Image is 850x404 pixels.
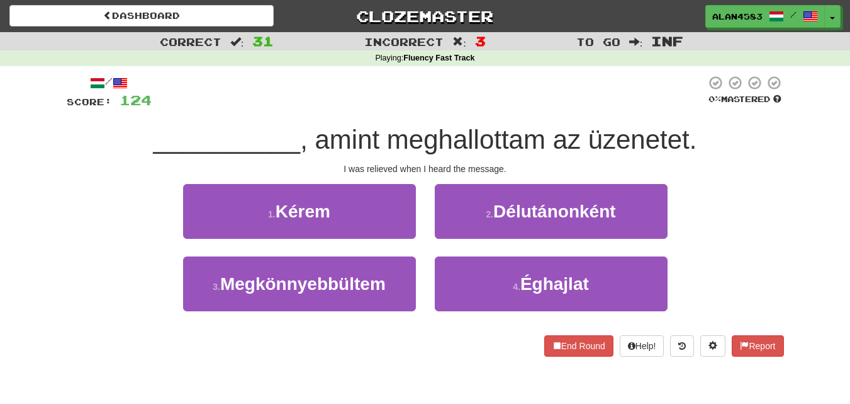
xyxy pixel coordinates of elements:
span: Megkönnyebbültem [220,274,386,294]
button: 1.Kérem [183,184,416,239]
span: , amint meghallottam az üzenetet. [300,125,696,154]
span: Correct [160,35,221,48]
button: End Round [544,335,613,357]
small: 2 . [486,209,493,219]
small: 4 . [513,282,520,292]
span: alan4583 [712,11,763,22]
button: 3.Megkönnyebbültem [183,257,416,311]
button: Help! [620,335,664,357]
span: 3 [475,33,486,49]
strong: Fluency Fast Track [403,54,474,62]
a: Clozemaster [293,5,557,27]
span: To go [576,35,620,48]
button: Round history (alt+y) [670,335,694,357]
span: Inf [651,33,683,49]
span: : [629,37,643,47]
a: alan4583 / [705,5,825,28]
span: / [790,10,797,19]
button: 4.Éghajlat [435,257,668,311]
a: Dashboard [9,5,274,26]
div: Mastered [706,94,784,105]
button: Report [732,335,783,357]
small: 3 . [213,282,220,292]
button: 2.Délutánonként [435,184,668,239]
span: __________ [154,125,301,154]
span: 0 % [708,94,721,104]
div: I was relieved when I heard the message. [67,163,784,175]
span: : [452,37,466,47]
span: 124 [120,92,152,108]
span: : [230,37,244,47]
span: 31 [252,33,274,49]
small: 1 . [268,209,276,219]
span: Délutánonként [493,202,615,221]
span: Kérem [276,202,330,221]
div: / [67,75,152,91]
span: Incorrect [364,35,444,48]
span: Éghajlat [520,274,589,294]
span: Score: [67,96,112,107]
